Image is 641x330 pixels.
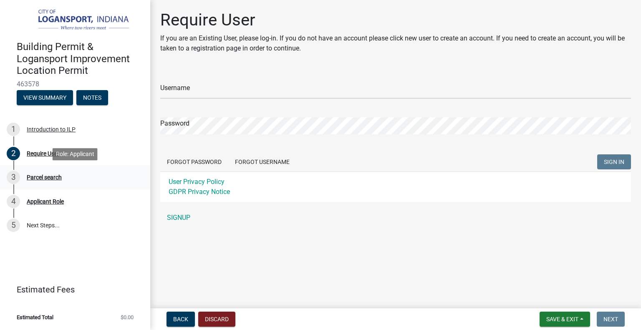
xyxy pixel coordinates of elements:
button: Forgot Password [160,154,228,169]
span: $0.00 [121,315,134,320]
h4: Building Permit & Logansport Improvement Location Permit [17,41,144,77]
button: SIGN IN [597,154,631,169]
a: GDPR Privacy Notice [169,188,230,196]
p: If you are an Existing User, please log-in. If you do not have an account please click new user t... [160,33,631,53]
span: Estimated Total [17,315,53,320]
div: 5 [7,219,20,232]
span: Save & Exit [546,316,578,322]
span: SIGN IN [604,159,624,165]
button: Back [167,312,195,327]
div: Require User [27,151,59,156]
button: View Summary [17,90,73,105]
a: Estimated Fees [7,281,137,298]
a: User Privacy Policy [169,178,225,186]
div: 2 [7,147,20,160]
div: Introduction to ILP [27,126,76,132]
img: City of Logansport, Indiana [17,9,137,32]
button: Notes [76,90,108,105]
a: SIGNUP [160,209,631,226]
button: Discard [198,312,235,327]
div: 3 [7,171,20,184]
button: Save & Exit [540,312,590,327]
span: 463578 [17,80,134,88]
div: 1 [7,123,20,136]
span: Back [173,316,188,322]
button: Forgot Username [228,154,296,169]
h1: Require User [160,10,631,30]
div: 4 [7,195,20,208]
wm-modal-confirm: Summary [17,95,73,101]
button: Next [597,312,625,327]
div: Applicant Role [27,199,64,204]
span: Next [603,316,618,322]
div: Role: Applicant [53,148,98,160]
wm-modal-confirm: Notes [76,95,108,101]
div: Parcel search [27,174,62,180]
